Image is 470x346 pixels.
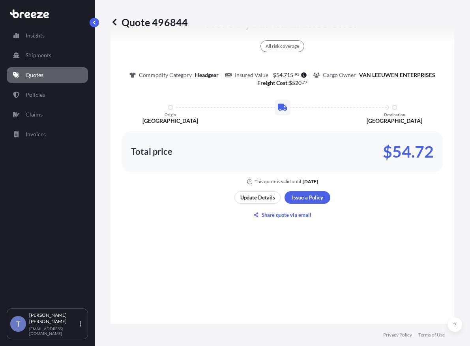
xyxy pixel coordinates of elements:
p: Shipments [26,51,51,59]
span: $ [273,72,276,78]
span: T [16,320,21,328]
p: Headgear [195,71,219,79]
p: Quote 496844 [110,16,188,28]
p: [GEOGRAPHIC_DATA] [367,117,422,125]
a: Claims [7,107,88,122]
span: $ [289,80,292,86]
a: Insights [7,28,88,43]
p: Commodity Category [139,71,192,79]
span: 54 [276,72,283,78]
p: Claims [26,111,43,118]
span: 95 [295,73,300,76]
button: Issue a Policy [285,191,330,204]
p: Insured Value [235,71,268,79]
p: Share quote via email [262,211,311,219]
button: Update Details [234,191,281,204]
a: Quotes [7,67,88,83]
p: Insights [26,32,45,39]
a: Terms of Use [418,332,445,338]
p: Origin [165,112,176,117]
p: Update Details [240,194,275,201]
span: 77 [303,81,307,84]
p: This quote is valid until [255,179,301,185]
p: Destination [384,112,405,117]
p: Cargo Owner [323,71,356,79]
span: . [302,81,303,84]
p: VAN LEEUWEN ENTERPRISES [359,71,435,79]
span: 520 [292,80,301,86]
p: Policies [26,91,45,99]
p: : [257,79,308,87]
p: Issue a Policy [292,194,323,201]
p: $54.72 [383,145,434,158]
a: Policies [7,87,88,103]
div: All risk coverage [260,40,304,52]
span: , [283,72,284,78]
p: Total price [131,148,172,156]
a: Invoices [7,126,88,142]
a: Shipments [7,47,88,63]
p: [GEOGRAPHIC_DATA] [142,117,198,125]
p: [EMAIL_ADDRESS][DOMAIN_NAME] [29,326,78,336]
p: Quotes [26,71,43,79]
a: Privacy Policy [383,332,412,338]
button: Share quote via email [234,209,330,221]
span: 715 [284,72,293,78]
p: [DATE] [303,179,318,185]
p: [PERSON_NAME] [PERSON_NAME] [29,312,78,325]
b: Freight Cost [257,79,287,86]
p: Invoices [26,130,46,138]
